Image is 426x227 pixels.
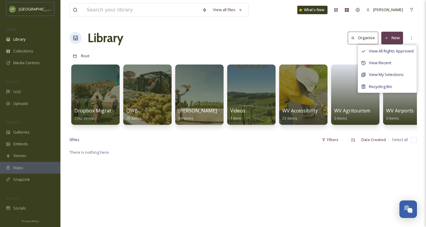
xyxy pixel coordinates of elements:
img: images.png [10,6,16,12]
span: Socials [13,205,26,211]
a: View all files [210,4,245,16]
a: View Recent [358,57,417,69]
span: 3962 items [74,115,94,121]
a: Videos1 item [230,108,245,121]
span: Media Centres [13,60,40,66]
a: WV Agritourism0 items [334,108,370,121]
span: 0 items [386,115,399,121]
a: What's New [297,6,328,14]
span: Galleries [13,129,30,135]
span: There is nothing here. [69,150,110,155]
span: Collections [13,48,33,54]
span: WV Agritourism [334,107,370,114]
span: Embeds [13,141,28,147]
a: Root [81,52,90,59]
a: OWB75 items [126,108,141,121]
button: New [381,32,403,44]
span: View Recent [369,60,391,66]
span: 75 items [126,115,141,121]
span: Recycling Bin [369,84,392,90]
a: Recycling Bin [358,81,417,93]
a: Privacy Policy [21,217,39,224]
span: View All Rights Approved [369,48,414,54]
a: Organise [348,32,381,44]
div: Filters [319,134,341,146]
span: UGC [13,89,21,95]
span: Stories [13,153,26,159]
span: WIDGETS [6,120,20,125]
span: Videos [230,107,245,114]
span: 84 items [178,115,193,121]
div: Date Created [358,134,389,146]
button: Open Chat [399,200,417,218]
span: WV Airports [386,107,414,114]
a: Library [88,29,123,47]
span: Select all [392,137,408,143]
span: SOCIALS [6,196,18,200]
a: Dropbox Migration3962 items [74,108,118,121]
a: View All Rights Approved [358,45,417,57]
span: SnapLink [13,177,30,182]
a: WV Airports0 items [386,108,414,121]
span: 0 items [334,115,347,121]
a: [PERSON_NAME] [363,4,406,16]
span: OWB [126,107,138,114]
span: Maps [13,165,23,171]
span: 0 file s [69,137,79,143]
a: WV Accessibility23 items [282,108,318,121]
span: [PERSON_NAME] [373,7,403,12]
a: [PERSON_NAME]84 items [178,108,217,121]
input: Search your library [84,3,199,17]
span: 1 item [230,115,241,121]
span: View My Selections [369,72,404,77]
span: COLLECT [6,80,19,84]
span: MEDIA [6,27,17,32]
span: Dropbox Migration [74,107,118,114]
span: Library [13,36,25,42]
span: Root [81,53,90,58]
span: 23 items [282,115,297,121]
span: [PERSON_NAME] [178,107,217,114]
span: Uploads [13,101,28,106]
button: Organise [348,32,378,44]
span: WV Accessibility [282,107,318,114]
span: Privacy Policy [21,219,39,223]
span: [GEOGRAPHIC_DATA] [19,6,57,12]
